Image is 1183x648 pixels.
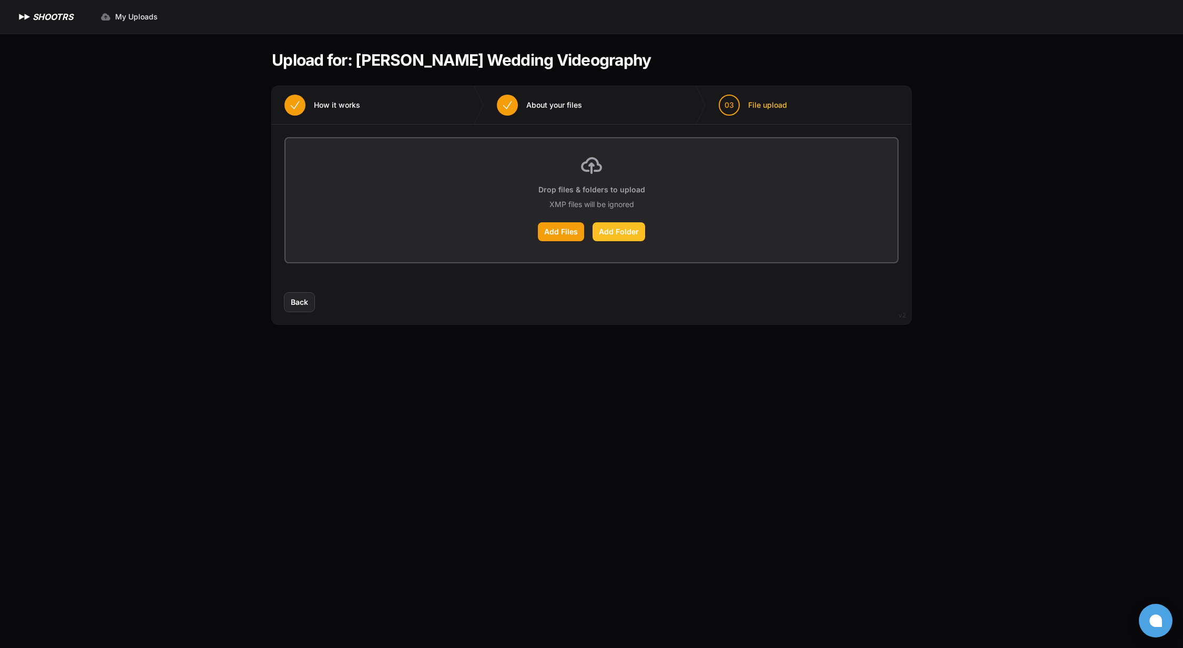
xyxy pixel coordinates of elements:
[115,12,158,22] span: My Uploads
[899,309,906,322] div: v2
[1139,604,1172,637] button: Open chat window
[272,86,373,124] button: How it works
[284,293,314,312] button: Back
[33,11,73,23] h1: SHOOTRS
[291,297,308,307] span: Back
[593,222,645,241] label: Add Folder
[94,7,164,26] a: My Uploads
[538,184,645,195] p: Drop files & folders to upload
[314,100,360,110] span: How it works
[17,11,33,23] img: SHOOTRS
[549,199,634,210] p: XMP files will be ignored
[706,86,800,124] button: 03 File upload
[526,100,582,110] span: About your files
[748,100,787,110] span: File upload
[538,222,584,241] label: Add Files
[725,100,734,110] span: 03
[17,11,73,23] a: SHOOTRS SHOOTRS
[272,50,651,69] h1: Upload for: [PERSON_NAME] Wedding Videography
[484,86,595,124] button: About your files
